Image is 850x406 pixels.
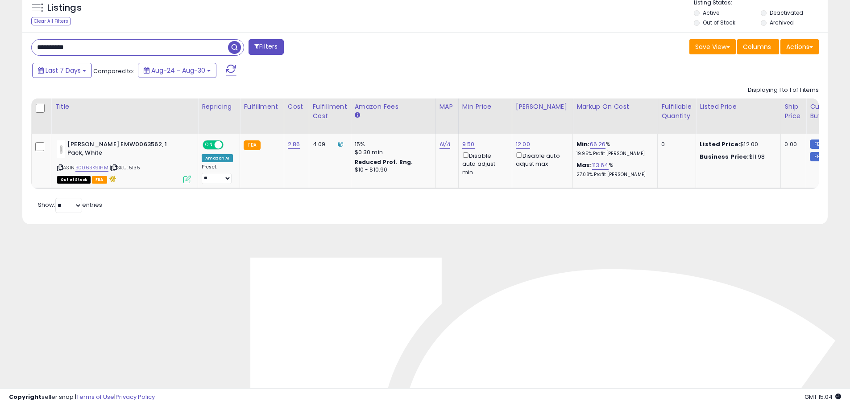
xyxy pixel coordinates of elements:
div: $10 - $10.90 [355,166,429,174]
label: Out of Stock [703,19,735,26]
div: ASIN: [57,140,191,182]
div: 0 [661,140,689,148]
b: Business Price: [700,152,749,161]
button: Aug-24 - Aug-30 [138,63,216,78]
label: Deactivated [770,9,803,16]
div: Title [55,102,194,111]
div: Disable auto adjust min [462,151,505,176]
button: Last 7 Days [32,63,92,78]
img: 21UbVPOz9cL._SL40_.jpg [57,140,65,158]
div: Listed Price [700,102,777,111]
div: Displaying 1 to 1 of 1 items [748,86,819,94]
div: Min Price [462,102,508,111]
b: Reduced Prof. Rng. [355,158,413,166]
div: 15% [355,140,429,148]
small: Amazon Fees. [355,111,360,119]
span: ON [203,141,215,149]
button: Save View [689,39,736,54]
div: [PERSON_NAME] [516,102,569,111]
div: $12.00 [700,140,774,148]
span: Compared to: [93,67,134,75]
label: Active [703,9,719,16]
button: Actions [780,39,819,54]
div: MAP [440,102,455,111]
div: Repricing [202,102,236,111]
small: FBM [810,152,827,161]
b: Listed Price: [700,140,740,148]
div: $0.30 min [355,148,429,156]
span: FBA [92,176,107,184]
span: Last 7 Days [46,66,81,75]
div: Ship Price [784,102,802,121]
div: Markup on Cost [576,102,654,111]
div: % [576,161,651,178]
a: 12.00 [516,140,530,149]
div: Fulfillment [244,102,280,111]
div: Fulfillment Cost [313,102,347,121]
b: Max: [576,161,592,169]
div: Clear All Filters [31,17,71,25]
a: 66.26 [590,140,606,149]
span: Aug-24 - Aug-30 [151,66,205,75]
div: Disable auto adjust max [516,151,566,168]
small: FBM [810,139,827,149]
button: Columns [737,39,779,54]
div: Preset: [202,164,233,184]
b: [PERSON_NAME] EMW0063562, 1 Pack, White [67,140,176,159]
span: Columns [743,42,771,51]
h5: Listings [47,2,82,14]
a: 2.86 [288,140,300,149]
th: The percentage added to the cost of goods (COGS) that forms the calculator for Min & Max prices. [573,98,658,134]
a: N/A [440,140,450,149]
p: 27.08% Profit [PERSON_NAME] [576,172,651,178]
span: OFF [222,141,236,149]
p: 19.95% Profit [PERSON_NAME] [576,151,651,157]
div: % [576,140,651,157]
div: Amazon Fees [355,102,432,111]
div: 4.09 [313,140,344,148]
button: Filters [249,39,283,55]
b: Min: [576,140,590,148]
a: 113.64 [592,161,609,170]
i: hazardous material [107,176,116,182]
label: Archived [770,19,794,26]
div: $11.98 [700,153,774,161]
div: 0.00 [784,140,799,148]
span: Show: entries [38,201,102,209]
small: FBA [244,140,260,150]
span: All listings that are currently out of stock and unavailable for purchase on Amazon [57,176,91,184]
div: Cost [288,102,305,111]
a: B0063K9IHM [75,164,108,172]
div: Fulfillable Quantity [661,102,692,121]
a: 9.50 [462,140,475,149]
div: Amazon AI [202,154,233,162]
span: | SKU: 5135 [110,164,140,171]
